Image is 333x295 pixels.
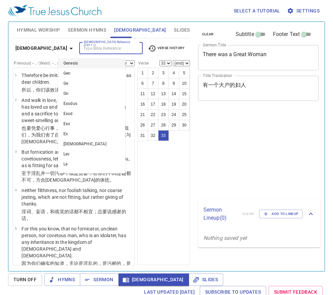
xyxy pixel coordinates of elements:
button: 16 [137,99,148,110]
span: Subtitle [236,30,254,38]
span: Turn Off [13,275,37,284]
span: Slides [174,26,190,34]
button: Turn Off [8,273,42,286]
button: Settings [286,5,322,17]
li: Lev [58,149,125,159]
span: [DEMOGRAPHIC_DATA] [114,26,166,34]
wg4043: ，正如 [21,125,131,144]
textarea: 有一个大户的妇人 [203,82,314,95]
p: For this you know, that no fornicator, unclean person, nor covetous man, who is an idolater, has ... [21,225,132,259]
wg2531: [DEMOGRAPHIC_DATA] [21,125,131,144]
li: Genesis [58,58,125,68]
li: Exod [58,109,125,119]
p: 所以 [21,86,132,93]
span: Add to Lineup [264,211,298,217]
span: 5 [15,226,16,230]
iframe: from-child [195,108,295,196]
button: 32 [148,130,158,141]
p: 因为 [21,260,132,280]
wg1063: 你们确实的知道 [21,261,131,280]
p: 淫词 [21,208,132,222]
button: 20 [179,99,190,110]
p: 也 [21,125,132,145]
wg1097: ，无论 [21,261,131,280]
wg26: 行事 [21,125,131,144]
li: Exo [58,119,125,129]
p: And walk in love, as [DEMOGRAPHIC_DATA] also has loved us and given Himself for us, an offering a... [21,97,132,124]
span: [DEMOGRAPHIC_DATA] [124,275,184,284]
button: 3 [158,68,169,78]
button: 7 [148,78,158,89]
wg1722: 爱心 [21,125,131,144]
input: Type Bible Reference [81,44,130,52]
i: Nothing saved yet [203,235,247,241]
button: Select a tutorial [231,5,283,17]
span: 4 [15,188,16,192]
button: 10 [179,78,190,89]
button: [DEMOGRAPHIC_DATA] [118,273,189,286]
wg25: 我们 [21,125,131,144]
wg0: 该效法 [45,87,121,93]
wg2532: 要凭 [21,125,131,144]
wg3767: ，你们 [31,87,122,93]
wg3473: ，和戏笑的话 [21,209,126,221]
li: [DEMOGRAPHIC_DATA] [58,139,125,149]
p: Sermon Lineup ( 0 ) [203,206,237,222]
button: 26 [137,120,148,131]
button: Hymns [44,273,80,286]
button: 15 [179,88,190,99]
p: But fornication and all uncleanness or covetousness, let it not even be named among you, as is fi... [21,149,132,169]
button: Add to Lineup [259,210,303,218]
label: Previous (←, ↑) Next (→, ↓) [14,61,60,65]
wg2531: [DEMOGRAPHIC_DATA] [45,177,114,183]
button: 23 [158,109,169,120]
span: clear [202,31,214,37]
button: 9 [169,78,179,89]
label: Verse [137,61,149,65]
li: Le [58,159,125,169]
button: 5 [179,68,190,78]
li: Lv [58,169,125,179]
span: Sermon Hymns [68,26,106,34]
span: Hymnal Worship [17,26,60,34]
span: Hymns [50,275,75,284]
button: 8 [158,78,169,89]
wg5547: 爱 [21,125,131,144]
span: Select a tutorial [234,7,280,15]
button: 14 [169,88,179,99]
button: 31 [137,130,148,141]
button: 17 [148,99,158,110]
button: 27 [148,120,158,131]
button: Slides [189,273,223,286]
button: 13 [158,88,169,99]
button: 25 [179,109,190,120]
wg151: 、妄语 [21,209,126,221]
button: 6 [137,78,148,89]
span: Slides [194,275,218,284]
span: 1 [15,73,16,77]
button: 24 [169,109,179,120]
button: [DEMOGRAPHIC_DATA] [13,42,78,54]
button: 30 [179,120,190,131]
textarea: There was a Great Woman [203,51,314,64]
button: 11 [137,88,148,99]
p: Therefore be imitators of [DEMOGRAPHIC_DATA] as dear children. [21,72,132,85]
button: 22 [148,109,158,120]
li: Gen [58,68,125,78]
button: 33 [158,130,169,141]
wg4241: 。 [109,177,114,183]
span: Verse History [148,44,184,52]
li: Ex [58,129,125,139]
div: Sermon Lineup(0)clearAdd to Lineup [198,199,321,229]
button: 4 [169,68,179,78]
wg2160: 都不 [21,209,126,221]
li: Exodus [58,99,125,109]
wg40: 的体统 [95,177,114,183]
button: 12 [148,88,158,99]
button: 21 [137,109,148,120]
p: neither filthiness, nor foolish talking, nor coarse jesting, which are not fitting, but rather gi... [21,187,132,207]
li: Gn [58,88,125,99]
li: Ge [58,78,125,88]
button: Verse History [144,43,188,53]
img: True Jesus Church [8,5,101,17]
